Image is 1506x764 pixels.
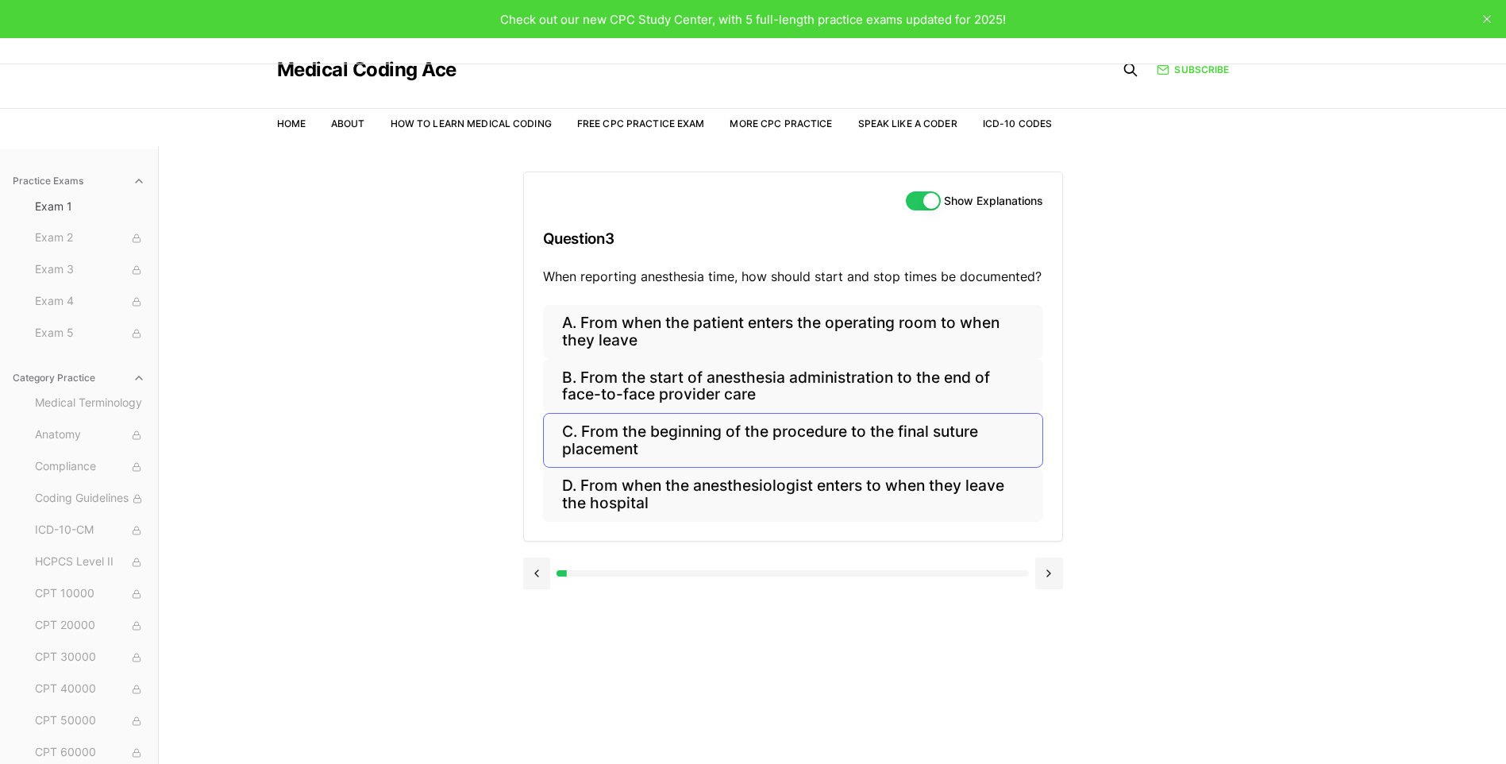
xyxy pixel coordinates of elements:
[543,468,1043,522] button: D. From when the anesthesiologist enters to when they leave the hospital
[35,617,145,635] span: CPT 20000
[543,359,1043,413] button: B. From the start of anesthesia administration to the end of face-to-face provider care
[29,194,152,219] button: Exam 1
[29,289,152,314] button: Exam 4
[983,118,1052,129] a: ICD-10 Codes
[29,257,152,283] button: Exam 3
[730,118,832,129] a: More CPC Practice
[6,168,152,194] button: Practice Exams
[543,413,1043,467] button: C. From the beginning of the procedure to the final suture placement
[858,118,957,129] a: Speak Like a Coder
[29,581,152,607] button: CPT 10000
[35,744,145,762] span: CPT 60000
[35,490,145,507] span: Coding Guidelines
[543,215,1043,262] h3: Question 3
[29,391,152,416] button: Medical Terminology
[35,230,145,247] span: Exam 2
[29,423,152,448] button: Anatomy
[29,613,152,639] button: CPT 20000
[577,118,705,129] a: Free CPC Practice Exam
[35,585,145,603] span: CPT 10000
[29,645,152,670] button: CPT 30000
[29,321,152,346] button: Exam 5
[35,712,145,730] span: CPT 50000
[29,550,152,575] button: HCPCS Level II
[35,554,145,571] span: HCPCS Level II
[29,226,152,251] button: Exam 2
[35,199,145,214] span: Exam 1
[35,458,145,476] span: Compliance
[35,325,145,342] span: Exam 5
[543,267,1043,286] p: When reporting anesthesia time, how should start and stop times be documented?
[35,522,145,539] span: ICD-10-CM
[277,60,456,79] a: Medical Coding Ace
[6,365,152,391] button: Category Practice
[29,518,152,543] button: ICD-10-CM
[1157,63,1229,77] a: Subscribe
[543,305,1043,359] button: A. From when the patient enters the operating room to when they leave
[944,195,1043,206] label: Show Explanations
[35,681,145,698] span: CPT 40000
[331,118,365,129] a: About
[35,649,145,666] span: CPT 30000
[391,118,552,129] a: How to Learn Medical Coding
[35,261,145,279] span: Exam 3
[277,118,306,129] a: Home
[29,708,152,734] button: CPT 50000
[29,454,152,480] button: Compliance
[500,12,1006,27] span: Check out our new CPC Study Center, with 5 full-length practice exams updated for 2025!
[35,426,145,444] span: Anatomy
[29,486,152,511] button: Coding Guidelines
[1474,6,1500,32] button: close
[35,293,145,311] span: Exam 4
[29,677,152,702] button: CPT 40000
[35,395,145,412] span: Medical Terminology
